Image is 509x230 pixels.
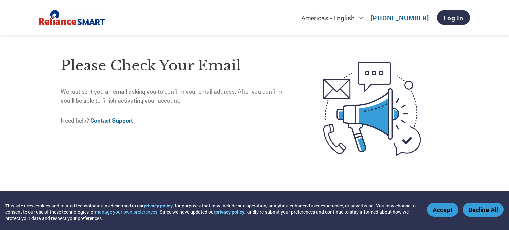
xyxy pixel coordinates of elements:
a: Security [96,196,116,203]
a: Contact Support [90,117,133,124]
a: [PHONE_NUMBER] [371,14,429,22]
img: Reliance Smart [39,9,105,27]
img: open-email [296,50,448,167]
button: manage your own preferences [95,209,157,215]
p: We just sent you an email asking you to confirm your email address. After you confirm, you’ll be ... [61,87,296,105]
a: Log In [437,10,470,25]
div: This site uses cookies and related technologies, as described in our , for purposes that may incl... [5,203,418,221]
p: Need help? [61,116,296,125]
a: Privacy [44,196,62,203]
button: Accept [427,203,458,217]
a: Terms [72,196,86,203]
h1: Please check your email [61,55,296,76]
a: privacy policy [215,209,244,215]
a: privacy policy [144,203,173,209]
button: Decline All [463,203,504,217]
p: © 2024 Pollen, Inc. All rights reserved / Pat. 10,817,932 and Pat. 11,100,477. [311,196,470,203]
